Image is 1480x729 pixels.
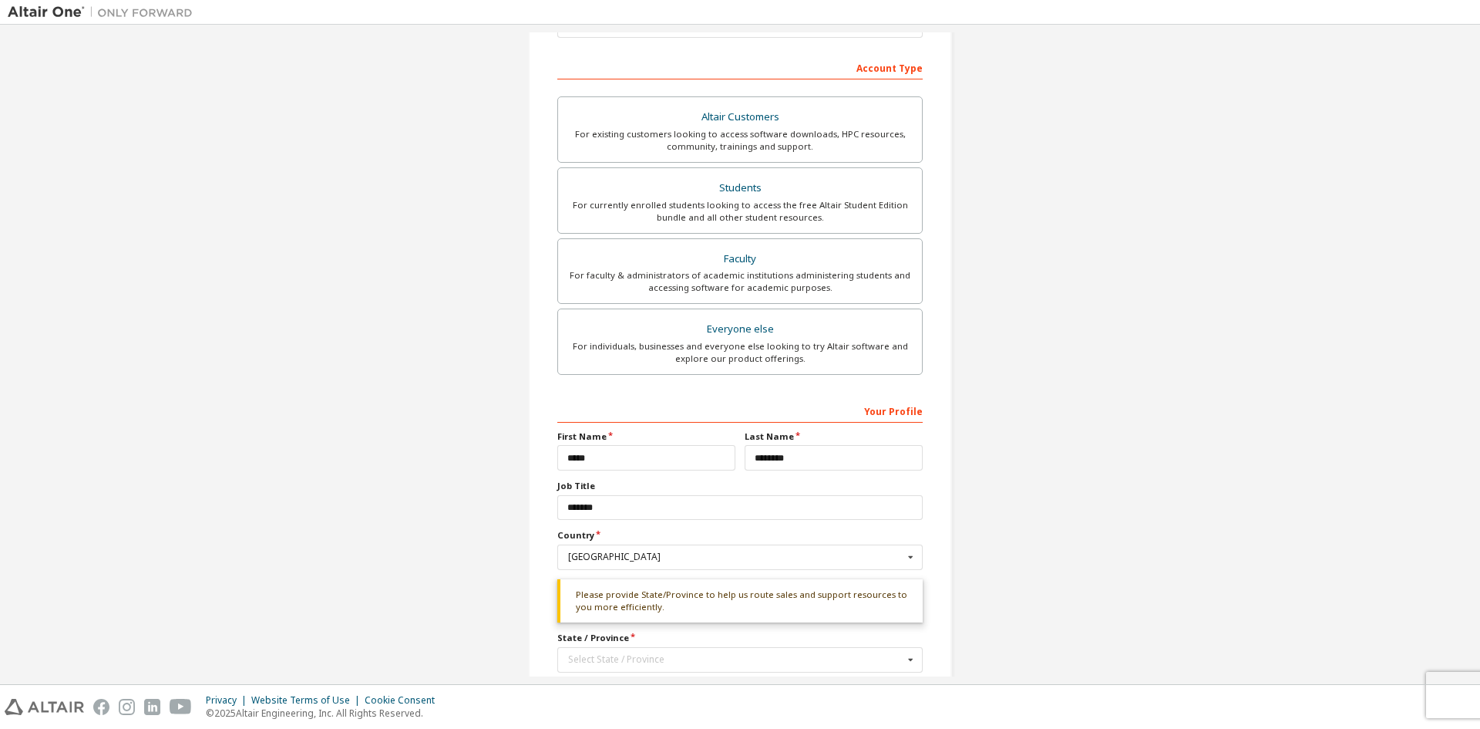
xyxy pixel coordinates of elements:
[568,552,903,562] div: [GEOGRAPHIC_DATA]
[567,128,913,153] div: For existing customers looking to access software downloads, HPC resources, community, trainings ...
[557,579,923,623] div: Please provide State/Province to help us route sales and support resources to you more efficiently.
[745,430,923,443] label: Last Name
[568,655,903,664] div: Select State / Province
[557,430,735,443] label: First Name
[206,694,251,707] div: Privacy
[144,699,160,715] img: linkedin.svg
[567,199,913,224] div: For currently enrolled students looking to access the free Altair Student Edition bundle and all ...
[567,269,913,294] div: For faculty & administrators of academic institutions administering students and accessing softwa...
[206,707,444,720] p: © 2025 Altair Engineering, Inc. All Rights Reserved.
[251,694,365,707] div: Website Terms of Use
[567,319,913,340] div: Everyone else
[557,55,923,79] div: Account Type
[93,699,109,715] img: facebook.svg
[567,106,913,128] div: Altair Customers
[170,699,192,715] img: youtube.svg
[557,632,923,644] label: State / Province
[8,5,200,20] img: Altair One
[567,340,913,365] div: For individuals, businesses and everyone else looking to try Altair software and explore our prod...
[567,248,913,270] div: Faculty
[557,398,923,423] div: Your Profile
[5,699,84,715] img: altair_logo.svg
[557,529,923,542] label: Country
[567,177,913,199] div: Students
[557,480,923,492] label: Job Title
[119,699,135,715] img: instagram.svg
[365,694,444,707] div: Cookie Consent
